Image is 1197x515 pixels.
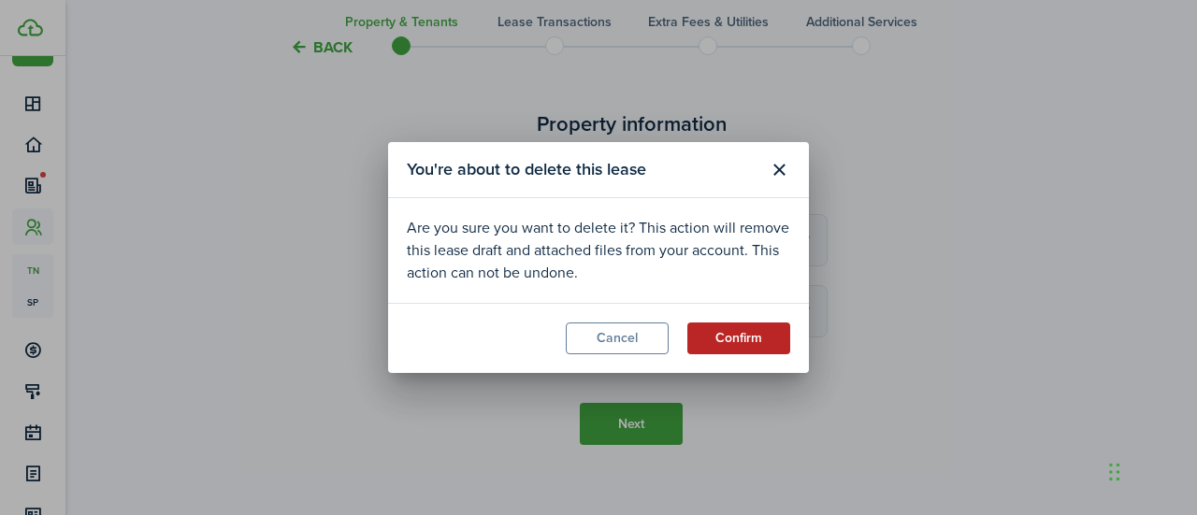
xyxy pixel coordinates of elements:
span: You're about to delete this lease [407,157,646,182]
iframe: Chat Widget [1103,425,1197,515]
div: Drag [1109,444,1120,500]
button: Close modal [763,154,795,186]
button: Cancel [566,322,669,354]
div: Are you sure you want to delete it? This action will remove this lease draft and attached files f... [407,217,790,284]
button: Confirm [687,322,790,354]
